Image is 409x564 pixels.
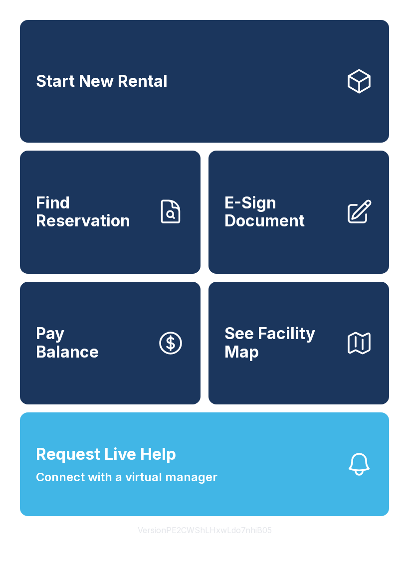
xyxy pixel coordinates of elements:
button: VersionPE2CWShLHxwLdo7nhiB05 [130,516,280,544]
a: Start New Rental [20,20,389,143]
span: Connect with a virtual manager [36,468,217,486]
span: See Facility Map [224,325,337,361]
a: E-Sign Document [208,151,389,273]
span: Start New Rental [36,72,168,91]
button: See Facility Map [208,282,389,404]
a: Find Reservation [20,151,201,273]
span: Request Live Help [36,442,176,466]
span: E-Sign Document [224,194,337,230]
span: Pay Balance [36,325,99,361]
button: Request Live HelpConnect with a virtual manager [20,412,389,516]
a: PayBalance [20,282,201,404]
span: Find Reservation [36,194,149,230]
